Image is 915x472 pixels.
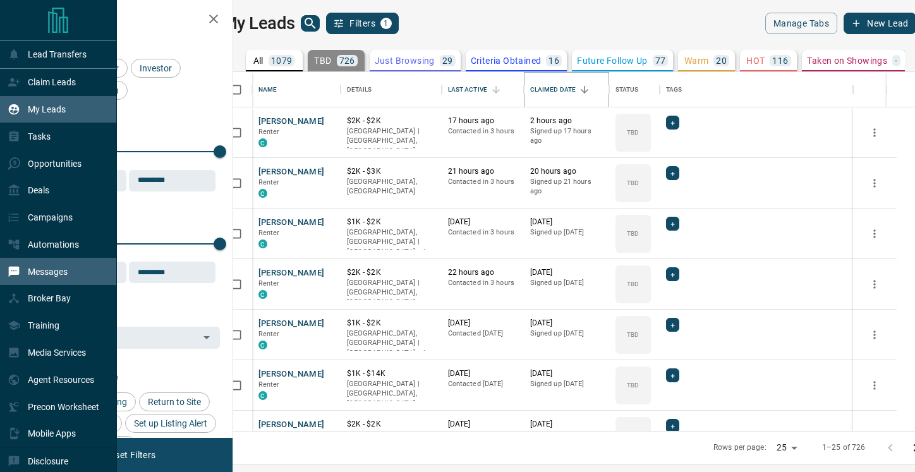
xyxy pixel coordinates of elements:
[627,380,639,390] p: TBD
[822,442,865,453] p: 1–25 of 726
[716,56,727,65] p: 20
[347,126,435,156] p: [GEOGRAPHIC_DATA] | [GEOGRAPHIC_DATA], [GEOGRAPHIC_DATA]
[143,397,205,407] span: Return to Site
[471,56,542,65] p: Criteria Obtained
[684,56,709,65] p: Warm
[627,229,639,238] p: TBD
[666,116,679,130] div: +
[627,178,639,188] p: TBD
[670,420,675,432] span: +
[895,56,897,65] p: -
[326,13,399,34] button: Filters1
[347,379,435,409] p: [GEOGRAPHIC_DATA] | [GEOGRAPHIC_DATA], [GEOGRAPHIC_DATA]
[530,126,603,146] p: Signed up 17 hours ago
[258,290,267,299] div: condos.ca
[666,368,679,382] div: +
[670,167,675,179] span: +
[670,318,675,331] span: +
[442,72,524,107] div: Last Active
[347,318,435,329] p: $1K - $2K
[442,56,453,65] p: 29
[865,376,884,395] button: more
[448,278,518,288] p: Contacted in 3 hours
[258,217,325,229] button: [PERSON_NAME]
[660,72,853,107] div: Tags
[530,430,603,440] p: Signed up [DATE]
[627,128,639,137] p: TBD
[382,19,391,28] span: 1
[448,72,487,107] div: Last Active
[258,279,280,287] span: Renter
[670,369,675,382] span: +
[530,368,603,379] p: [DATE]
[865,174,884,193] button: more
[655,56,666,65] p: 77
[772,56,788,65] p: 116
[347,278,435,308] p: [GEOGRAPHIC_DATA] | [GEOGRAPHIC_DATA], [GEOGRAPHIC_DATA]
[347,116,435,126] p: $2K - $2K
[301,15,320,32] button: search button
[347,430,435,459] p: [GEOGRAPHIC_DATA] | [GEOGRAPHIC_DATA], [GEOGRAPHIC_DATA]
[666,166,679,180] div: +
[530,318,603,329] p: [DATE]
[448,267,518,278] p: 22 hours ago
[258,189,267,198] div: condos.ca
[670,217,675,230] span: +
[666,72,682,107] div: Tags
[530,217,603,227] p: [DATE]
[341,72,442,107] div: Details
[347,329,435,358] p: Toronto
[130,418,212,428] span: Set up Listing Alert
[448,368,518,379] p: [DATE]
[530,278,603,288] p: Signed up [DATE]
[258,72,277,107] div: Name
[627,279,639,289] p: TBD
[347,72,372,107] div: Details
[448,318,518,329] p: [DATE]
[615,72,639,107] div: Status
[548,56,559,65] p: 16
[375,56,435,65] p: Just Browsing
[448,177,518,187] p: Contacted in 3 hours
[222,13,295,33] h1: My Leads
[347,419,435,430] p: $2K - $2K
[448,217,518,227] p: [DATE]
[448,227,518,238] p: Contacted in 3 hours
[258,128,280,136] span: Renter
[96,444,164,466] button: Reset Filters
[713,442,767,453] p: Rows per page:
[530,267,603,278] p: [DATE]
[448,379,518,389] p: Contacted [DATE]
[125,414,216,433] div: Set up Listing Alert
[347,267,435,278] p: $2K - $2K
[258,341,267,349] div: condos.ca
[666,267,679,281] div: +
[339,56,355,65] p: 726
[252,72,341,107] div: Name
[258,330,280,338] span: Renter
[530,166,603,177] p: 20 hours ago
[258,166,325,178] button: [PERSON_NAME]
[765,13,837,34] button: Manage Tabs
[666,419,679,433] div: +
[40,13,220,28] h2: Filters
[314,56,331,65] p: TBD
[448,166,518,177] p: 21 hours ago
[198,329,215,346] button: Open
[448,116,518,126] p: 17 hours ago
[609,72,660,107] div: Status
[530,72,576,107] div: Claimed Date
[746,56,765,65] p: HOT
[487,81,505,99] button: Sort
[865,275,884,294] button: more
[448,329,518,339] p: Contacted [DATE]
[448,419,518,430] p: [DATE]
[258,391,267,400] div: condos.ca
[131,59,181,78] div: Investor
[258,229,280,237] span: Renter
[666,217,679,231] div: +
[347,177,435,197] p: [GEOGRAPHIC_DATA], [GEOGRAPHIC_DATA]
[258,318,325,330] button: [PERSON_NAME]
[666,318,679,332] div: +
[258,138,267,147] div: condos.ca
